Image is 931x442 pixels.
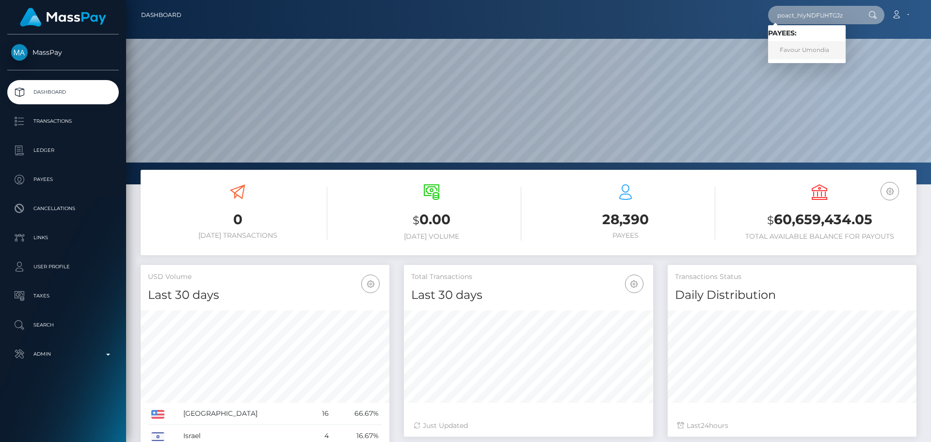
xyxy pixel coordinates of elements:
a: Transactions [7,109,119,133]
td: 16 [310,403,332,425]
a: Ledger [7,138,119,163]
div: Last hours [677,421,907,431]
h3: 60,659,434.05 [730,210,909,230]
a: Favour Umondia [768,41,846,59]
a: Admin [7,342,119,366]
td: [GEOGRAPHIC_DATA] [180,403,310,425]
h4: Last 30 days [148,287,382,304]
img: IL.png [151,432,164,441]
a: Taxes [7,284,119,308]
a: Search [7,313,119,337]
h5: Total Transactions [411,272,645,282]
p: Taxes [11,289,115,303]
p: User Profile [11,260,115,274]
a: User Profile [7,255,119,279]
span: MassPay [7,48,119,57]
p: Admin [11,347,115,361]
a: Links [7,226,119,250]
td: 66.67% [332,403,382,425]
h6: Payees: [768,29,846,37]
h3: 28,390 [536,210,715,229]
a: Dashboard [141,5,181,25]
p: Ledger [11,143,115,158]
div: Just Updated [414,421,643,431]
small: $ [413,213,419,227]
p: Dashboard [11,85,115,99]
h4: Last 30 days [411,287,645,304]
p: Cancellations [11,201,115,216]
p: Links [11,230,115,245]
h5: Transactions Status [675,272,909,282]
img: MassPay [11,44,28,61]
a: Dashboard [7,80,119,104]
p: Search [11,318,115,332]
p: Payees [11,172,115,187]
h6: [DATE] Transactions [148,231,327,240]
img: US.png [151,410,164,419]
h6: [DATE] Volume [342,232,521,241]
h3: 0 [148,210,327,229]
h4: Daily Distribution [675,287,909,304]
h6: Total Available Balance for Payouts [730,232,909,241]
small: $ [767,213,774,227]
img: MassPay Logo [20,8,106,27]
p: Transactions [11,114,115,129]
h5: USD Volume [148,272,382,282]
input: Search... [768,6,859,24]
a: Cancellations [7,196,119,221]
a: Payees [7,167,119,192]
h6: Payees [536,231,715,240]
span: 24 [701,421,709,430]
h3: 0.00 [342,210,521,230]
